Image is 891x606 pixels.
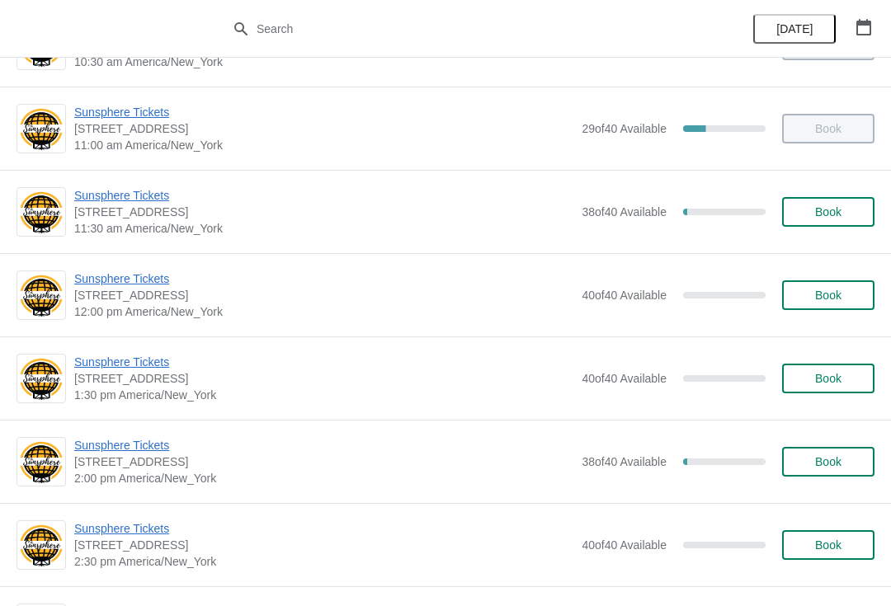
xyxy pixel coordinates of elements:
[74,104,573,120] span: Sunsphere Tickets
[74,220,573,237] span: 11:30 am America/New_York
[74,553,573,570] span: 2:30 pm America/New_York
[582,538,667,552] span: 40 of 40 Available
[74,520,573,537] span: Sunsphere Tickets
[815,538,841,552] span: Book
[782,280,874,310] button: Book
[582,289,667,302] span: 40 of 40 Available
[582,122,667,135] span: 29 of 40 Available
[74,187,573,204] span: Sunsphere Tickets
[17,356,65,402] img: Sunsphere Tickets | 810 Clinch Avenue, Knoxville, TN, USA | 1:30 pm America/New_York
[582,455,667,468] span: 38 of 40 Available
[74,387,573,403] span: 1:30 pm America/New_York
[782,447,874,477] button: Book
[815,205,841,218] span: Book
[74,470,573,486] span: 2:00 pm America/New_York
[582,372,667,385] span: 40 of 40 Available
[74,137,573,153] span: 11:00 am America/New_York
[776,22,813,35] span: [DATE]
[74,437,573,453] span: Sunsphere Tickets
[753,14,836,44] button: [DATE]
[782,364,874,393] button: Book
[17,190,65,235] img: Sunsphere Tickets | 810 Clinch Avenue, Knoxville, TN, USA | 11:30 am America/New_York
[17,273,65,318] img: Sunsphere Tickets | 810 Clinch Avenue, Knoxville, TN, USA | 12:00 pm America/New_York
[815,289,841,302] span: Book
[782,197,874,227] button: Book
[74,354,573,370] span: Sunsphere Tickets
[74,270,573,287] span: Sunsphere Tickets
[74,370,573,387] span: [STREET_ADDRESS]
[17,106,65,152] img: Sunsphere Tickets | 810 Clinch Avenue, Knoxville, TN, USA | 11:00 am America/New_York
[74,287,573,303] span: [STREET_ADDRESS]
[815,455,841,468] span: Book
[782,530,874,560] button: Book
[17,439,65,485] img: Sunsphere Tickets | 810 Clinch Avenue, Knoxville, TN, USA | 2:00 pm America/New_York
[256,14,668,44] input: Search
[74,54,573,70] span: 10:30 am America/New_York
[582,205,667,218] span: 38 of 40 Available
[74,303,573,320] span: 12:00 pm America/New_York
[74,120,573,137] span: [STREET_ADDRESS]
[815,372,841,385] span: Book
[74,453,573,470] span: [STREET_ADDRESS]
[17,523,65,568] img: Sunsphere Tickets | 810 Clinch Avenue, Knoxville, TN, USA | 2:30 pm America/New_York
[74,537,573,553] span: [STREET_ADDRESS]
[74,204,573,220] span: [STREET_ADDRESS]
